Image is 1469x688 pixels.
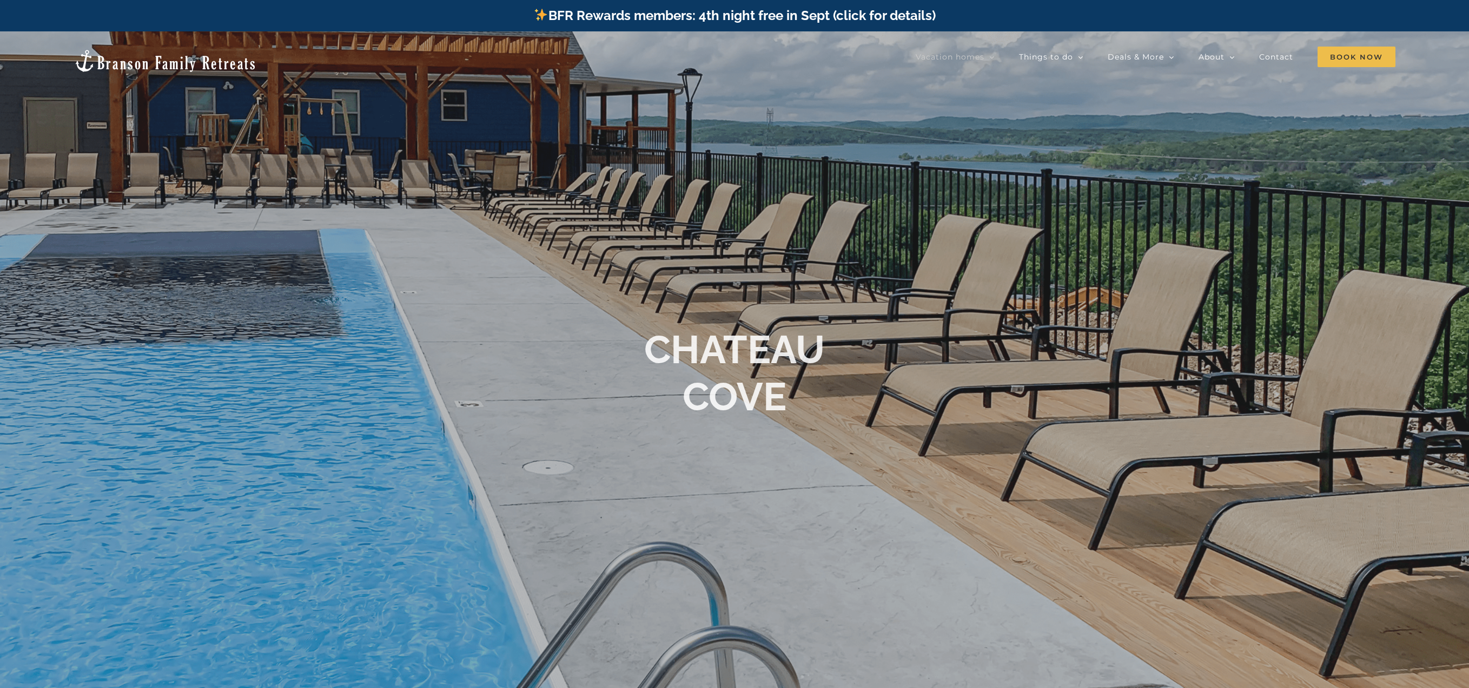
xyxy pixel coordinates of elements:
a: Book Now [1318,46,1395,68]
nav: Main Menu [916,46,1395,68]
span: About [1199,53,1225,61]
a: About [1199,46,1235,68]
img: ✨ [534,8,547,21]
a: Vacation homes [916,46,995,68]
span: Things to do [1019,53,1073,61]
h1: CHATEAU COVE [644,327,825,421]
span: Contact [1259,53,1293,61]
a: Things to do [1019,46,1083,68]
a: Contact [1259,46,1293,68]
a: BFR Rewards members: 4th night free in Sept (click for details) [533,8,935,23]
span: Deals & More [1108,53,1164,61]
span: Vacation homes [916,53,984,61]
a: Deals & More [1108,46,1174,68]
img: Branson Family Retreats Logo [74,49,257,73]
span: Book Now [1318,47,1395,67]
